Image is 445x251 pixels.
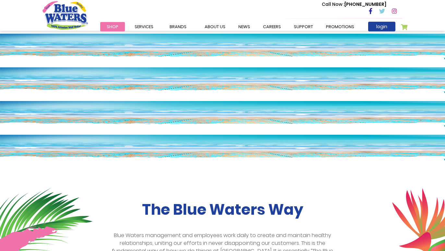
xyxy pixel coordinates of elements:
a: support [287,22,319,31]
a: store logo [42,1,88,29]
p: [PHONE_NUMBER] [322,1,386,8]
a: News [232,22,257,31]
span: Call Now : [322,1,344,7]
a: Promotions [319,22,361,31]
span: Services [135,24,153,30]
span: Brands [170,24,186,30]
h2: The Blue Waters Way [42,201,403,219]
a: careers [257,22,287,31]
a: login [368,22,395,31]
span: Shop [107,24,118,30]
a: about us [198,22,232,31]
